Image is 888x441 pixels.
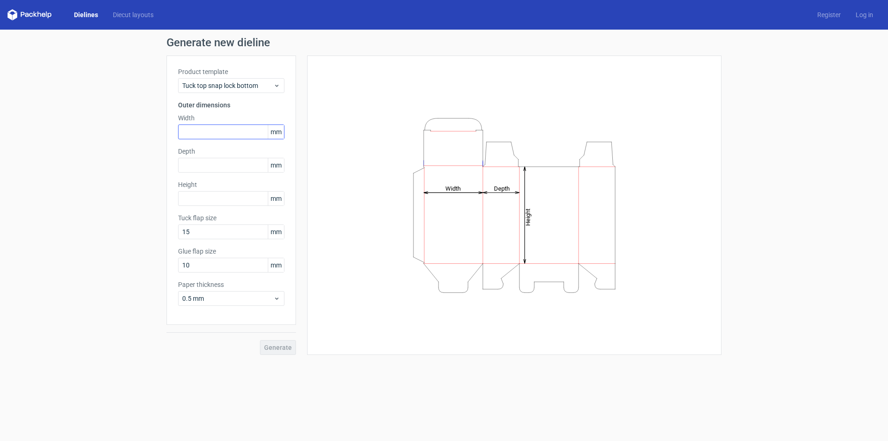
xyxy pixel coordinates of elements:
a: Dielines [67,10,105,19]
label: Paper thickness [178,280,284,289]
a: Register [810,10,848,19]
label: Width [178,113,284,123]
span: mm [268,192,284,205]
label: Height [178,180,284,189]
label: Glue flap size [178,247,284,256]
h3: Outer dimensions [178,100,284,110]
label: Depth [178,147,284,156]
span: Tuck top snap lock bottom [182,81,273,90]
span: mm [268,225,284,239]
h1: Generate new dieline [166,37,721,48]
label: Product template [178,67,284,76]
span: mm [268,158,284,172]
a: Diecut layouts [105,10,161,19]
tspan: Width [445,185,461,192]
span: mm [268,125,284,139]
a: Log in [848,10,881,19]
span: mm [268,258,284,272]
span: 0.5 mm [182,294,273,303]
tspan: Height [524,208,531,225]
tspan: Depth [494,185,510,192]
label: Tuck flap size [178,213,284,223]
